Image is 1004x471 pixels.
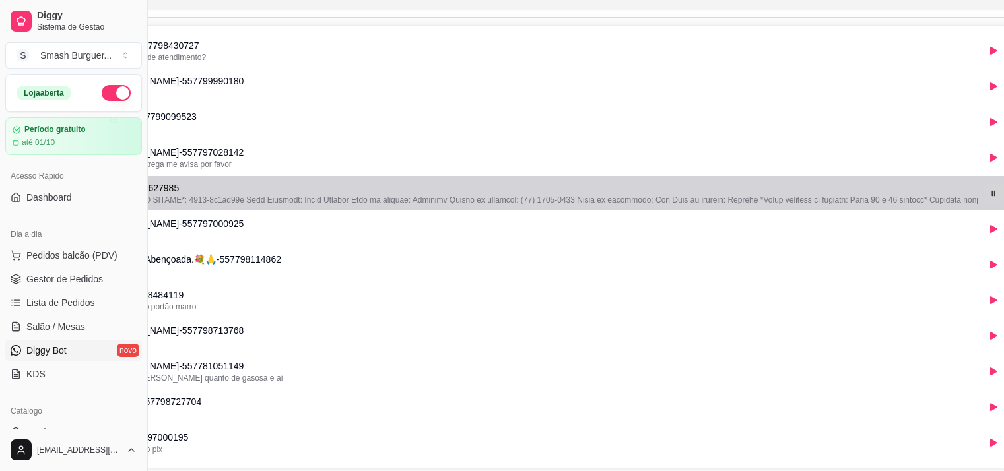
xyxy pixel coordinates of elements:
span: Salão / Mesas [26,320,85,333]
span: Sair para entrega me avisa por favor [103,160,232,169]
p: [PERSON_NAME] - 557797000925 [103,217,978,230]
a: Gestor de Pedidos [5,268,142,290]
button: [EMAIL_ADDRESS][DOMAIN_NAME] [5,434,142,466]
span: qual horário de atendimento? [103,53,206,62]
a: Produtos [5,422,142,443]
p: Letielly - 557799099523 [103,110,978,123]
div: Acesso Rápido [5,166,142,187]
p: [PERSON_NAME] - 557799990180 [103,75,978,88]
div: Smash Burguer ... [40,49,112,62]
article: até 01/10 [22,137,55,148]
span: Sistema de Gestão [37,22,137,32]
span: vê com o [PERSON_NAME] quanto de gasosa e aí [103,373,283,383]
span: [EMAIL_ADDRESS][DOMAIN_NAME] [37,445,121,455]
span: Dashboard [26,191,72,204]
span: Pedidos balcão (PDV) [26,249,117,262]
span: Gestor de Pedidos [26,272,103,286]
p: [PERSON_NAME] - 557781051149 [103,360,978,373]
button: Pedidos balcão (PDV) [5,245,142,266]
p: danielly - 557798430727 [103,39,978,52]
a: Dashboard [5,187,142,208]
span: KDS [26,367,46,381]
div: Catálogo [5,400,142,422]
div: Dia a dia [5,224,142,245]
button: Alterar Status [102,85,131,101]
a: DiggySistema de Gestão [5,5,142,37]
span: Diggy Bot [26,344,67,357]
a: Salão / Mesas [5,316,142,337]
a: Período gratuitoaté 01/10 [5,117,142,155]
span: Produtos [26,425,63,439]
p: 🌻 - 557799627985 [103,181,978,195]
article: Período gratuito [24,125,86,135]
span: Diggy [37,10,137,22]
p: [PERSON_NAME] - 557797028142 [103,146,978,159]
span: S [17,49,30,62]
button: Select a team [5,42,142,69]
div: Loja aberta [17,86,71,100]
p: [PERSON_NAME] - 557798713768 [103,324,978,337]
a: KDS [5,363,142,385]
span: Lista de Pedidos [26,296,95,309]
p: Protegida Abençoada.💐🙏 - 557798114862 [103,253,978,266]
a: Lista de Pedidos [5,292,142,313]
p: slxz - 557798484119 [103,288,978,301]
p: 🫡🇧🇷👑 - 557798727704 [103,395,978,408]
a: Diggy Botnovo [5,340,142,361]
p: Luan - 557797000195 [103,431,978,444]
